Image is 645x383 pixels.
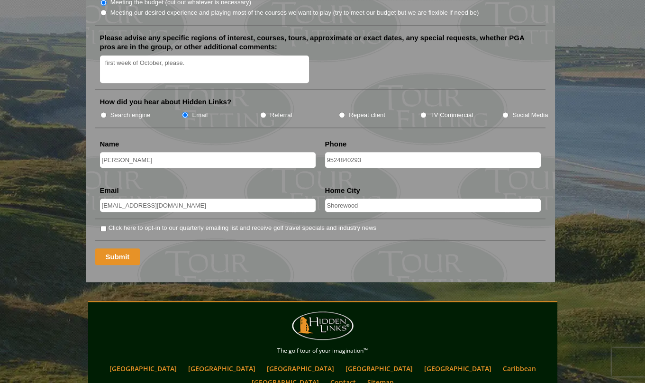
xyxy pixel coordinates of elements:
a: Caribbean [498,362,541,375]
label: Click here to opt-in to our quarterly emailing list and receive golf travel specials and industry... [109,223,376,233]
a: [GEOGRAPHIC_DATA] [341,362,418,375]
label: How did you hear about Hidden Links? [100,97,232,107]
a: [GEOGRAPHIC_DATA] [419,362,496,375]
label: Phone [325,139,347,149]
label: Social Media [512,110,548,120]
a: [GEOGRAPHIC_DATA] [183,362,260,375]
label: Home City [325,186,360,195]
label: Meeting our desired experience and playing most of the courses we want to play (try to meet our b... [110,8,479,18]
label: Please advise any specific regions of interest, courses, tours, approximate or exact dates, any s... [100,33,541,52]
a: [GEOGRAPHIC_DATA] [262,362,339,375]
label: TV Commercial [430,110,473,120]
label: Search engine [110,110,151,120]
a: [GEOGRAPHIC_DATA] [105,362,182,375]
label: Referral [270,110,292,120]
label: Email [100,186,119,195]
p: The golf tour of your imagination™ [91,346,555,356]
label: Name [100,139,119,149]
label: Repeat client [349,110,385,120]
label: Email [192,110,208,120]
input: Submit [95,248,140,265]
